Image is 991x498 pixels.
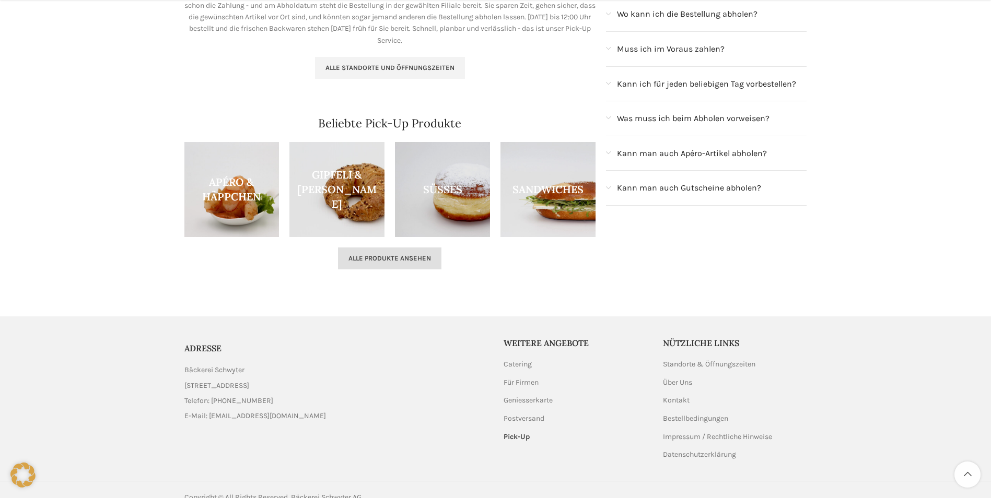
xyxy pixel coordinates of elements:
[184,343,221,353] span: ADRESSE
[663,359,756,370] a: Standorte & Öffnungszeiten
[663,413,729,424] a: Bestellbedingungen
[348,254,431,263] span: Alle Produkte ansehen
[954,461,981,488] a: Scroll to top button
[318,115,461,132] h4: Beliebte Pick-Up Produkte
[504,395,554,406] a: Geniesserkarte
[504,413,545,424] a: Postversand
[663,449,737,460] a: Datenschutzerklärung
[184,364,244,376] span: Bäckerei Schwyter
[663,337,807,349] h5: Nützliche Links
[617,181,761,195] span: Kann man auch Gutscheine abholen?
[184,395,488,407] a: List item link
[184,380,249,392] span: [STREET_ADDRESS]
[663,395,691,406] a: Kontakt
[663,432,773,442] a: Impressum / Rechtliche Hinweise
[395,142,490,237] a: Product category sussgeback
[663,377,693,388] a: Über Uns
[504,432,531,442] a: Pick-Up
[338,247,441,269] a: Alle Produkte ansehen
[184,142,279,237] a: Product category apero-haeppchen
[325,64,454,72] span: Alle Standorte und Öffnungszeiten
[617,7,757,21] span: Wo kann ich die Bestellung abholen?
[504,337,648,349] h5: Weitere Angebote
[504,377,540,388] a: Für Firmen
[617,147,767,160] span: Kann man auch Apéro-Artikel abholen?
[617,77,796,91] span: Kann ich für jeden beliebigen Tag vorbestellen?
[617,42,725,56] span: Muss ich im Voraus zahlen?
[315,57,465,79] a: Alle Standorte und Öffnungszeiten
[289,142,384,237] a: Product category brotli
[500,142,596,237] a: Product category sandwiches
[184,410,488,422] a: List item link
[504,359,533,370] a: Catering
[617,112,770,125] span: Was muss ich beim Abholen vorweisen?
